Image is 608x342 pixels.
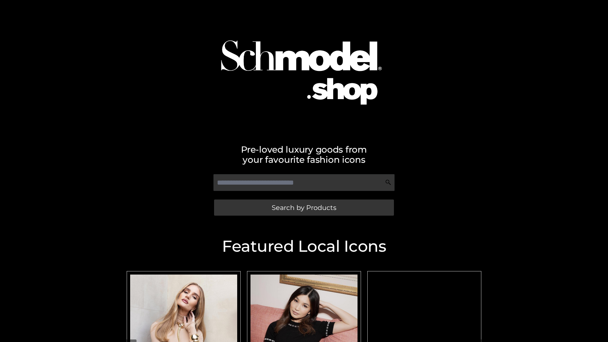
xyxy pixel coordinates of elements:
[214,199,394,216] a: Search by Products
[123,144,484,165] h2: Pre-loved luxury goods from your favourite fashion icons
[123,238,484,254] h2: Featured Local Icons​
[272,204,336,211] span: Search by Products
[385,179,391,186] img: Search Icon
